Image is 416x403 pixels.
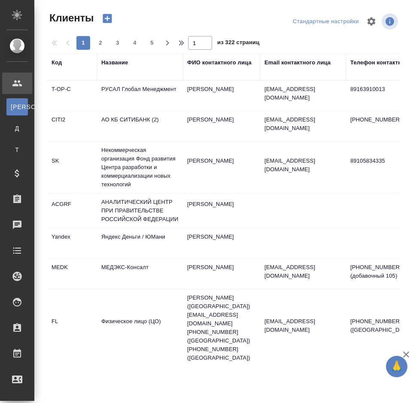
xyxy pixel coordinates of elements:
[11,103,24,111] span: [PERSON_NAME]
[97,313,183,343] td: Физическое лицо (ЦО)
[386,356,407,377] button: 🙏
[264,157,342,174] p: [EMAIL_ADDRESS][DOMAIN_NAME]
[47,11,94,25] span: Клиенты
[264,58,331,67] div: Email контактного лица
[47,152,97,182] td: SK
[264,85,342,102] p: [EMAIL_ADDRESS][DOMAIN_NAME]
[6,141,28,158] a: Т
[52,58,62,67] div: Код
[187,58,252,67] div: ФИО контактного лица
[183,81,260,111] td: [PERSON_NAME]
[97,228,183,258] td: Яндекс Деньги / ЮМани
[264,317,342,334] p: [EMAIL_ADDRESS][DOMAIN_NAME]
[128,36,142,50] button: 4
[47,313,97,343] td: FL
[183,152,260,182] td: [PERSON_NAME]
[94,39,107,47] span: 2
[47,196,97,226] td: ACGRF
[361,11,382,32] span: Настроить таблицу
[264,115,342,133] p: [EMAIL_ADDRESS][DOMAIN_NAME]
[97,142,183,193] td: Некоммерческая организация Фонд развития Центра разработки и коммерциализации новых технологий
[97,111,183,141] td: АО КБ СИТИБАНК (2)
[382,13,400,30] span: Посмотреть информацию
[145,39,159,47] span: 5
[47,81,97,111] td: T-OP-C
[6,98,28,115] a: [PERSON_NAME]
[183,111,260,141] td: [PERSON_NAME]
[47,111,97,141] td: CITI2
[291,15,361,28] div: split button
[183,259,260,289] td: [PERSON_NAME]
[128,39,142,47] span: 4
[97,81,183,111] td: РУСАЛ Глобал Менеджмент
[217,37,259,50] span: из 322 страниц
[47,259,97,289] td: MEDK
[264,263,342,280] p: [EMAIL_ADDRESS][DOMAIN_NAME]
[97,259,183,289] td: МЕДЭКС-Консалт
[183,289,260,367] td: [PERSON_NAME] ([GEOGRAPHIC_DATA]) [EMAIL_ADDRESS][DOMAIN_NAME] [PHONE_NUMBER] ([GEOGRAPHIC_DATA])...
[101,58,128,67] div: Название
[183,228,260,258] td: [PERSON_NAME]
[97,194,183,228] td: АНАЛИТИЧЕСКИЙ ЦЕНТР ПРИ ПРАВИТЕЛЬСТВЕ РОССИЙСКОЙ ФЕДЕРАЦИИ
[47,228,97,258] td: Yandex
[11,124,24,133] span: Д
[97,11,118,26] button: Создать
[111,39,124,47] span: 3
[183,196,260,226] td: [PERSON_NAME]
[6,120,28,137] a: Д
[389,358,404,376] span: 🙏
[11,145,24,154] span: Т
[111,36,124,50] button: 3
[145,36,159,50] button: 5
[94,36,107,50] button: 2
